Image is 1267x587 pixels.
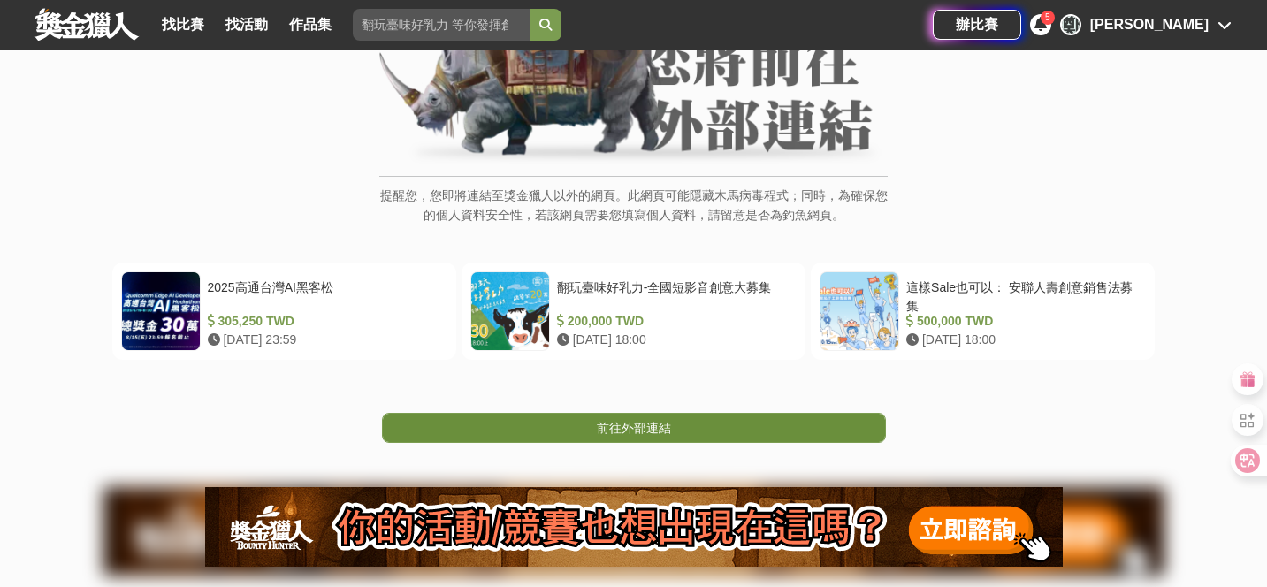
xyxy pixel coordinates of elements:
div: 翻玩臺味好乳力-全國短影音創意大募集 [557,278,790,312]
input: 翻玩臺味好乳力 等你發揮創意！ [353,9,530,41]
a: 前往外部連結 [382,413,886,443]
span: 前往外部連結 [597,421,671,435]
a: 辦比賽 [933,10,1021,40]
a: 翻玩臺味好乳力-全國短影音創意大募集 200,000 TWD [DATE] 18:00 [462,263,805,360]
div: 2025高通台灣AI黑客松 [208,278,440,312]
div: 鄭 [1060,14,1081,35]
img: 905fc34d-8193-4fb2-a793-270a69788fd0.png [205,487,1063,567]
div: [DATE] 23:59 [208,331,440,349]
a: 這樣Sale也可以： 安聯人壽創意銷售法募集 500,000 TWD [DATE] 18:00 [811,263,1155,360]
a: 找比賽 [155,12,211,37]
div: [PERSON_NAME] [1090,14,1209,35]
div: [DATE] 18:00 [906,331,1139,349]
div: 這樣Sale也可以： 安聯人壽創意銷售法募集 [906,278,1139,312]
div: 500,000 TWD [906,312,1139,331]
div: 200,000 TWD [557,312,790,331]
a: 找活動 [218,12,275,37]
div: 305,250 TWD [208,312,440,331]
a: 2025高通台灣AI黑客松 305,250 TWD [DATE] 23:59 [112,263,456,360]
span: 5 [1045,12,1050,22]
div: [DATE] 18:00 [557,331,790,349]
p: 提醒您，您即將連結至獎金獵人以外的網頁。此網頁可能隱藏木馬病毒程式；同時，為確保您的個人資料安全性，若該網頁需要您填寫個人資料，請留意是否為釣魚網頁。 [379,186,888,243]
a: 作品集 [282,12,339,37]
